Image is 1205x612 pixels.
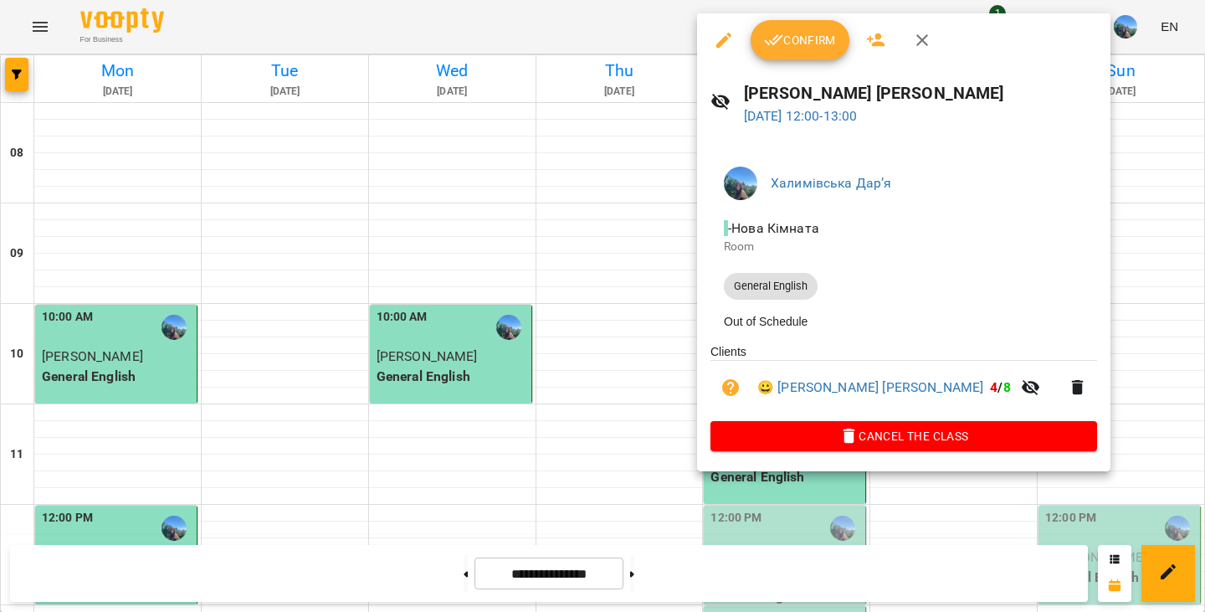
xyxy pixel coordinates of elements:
a: Халимівська Дарʼя [771,175,892,191]
span: 8 [1003,379,1011,395]
span: Cancel the class [724,426,1084,446]
b: / [990,379,1010,395]
img: a7d4f18d439b15bc62280586adbb99de.jpg [724,167,757,200]
span: - Нова Кімната [724,220,823,236]
ul: Clients [710,343,1097,421]
button: Cancel the class [710,421,1097,451]
span: General English [724,279,818,294]
p: Room [724,239,1084,255]
span: Confirm [764,30,836,50]
h6: [PERSON_NAME] [PERSON_NAME] [744,80,1098,106]
a: [DATE] 12:00-13:00 [744,108,858,124]
button: Confirm [751,20,849,60]
span: 4 [990,379,997,395]
a: 😀 [PERSON_NAME] [PERSON_NAME] [757,378,983,398]
button: Unpaid. Bill the attendance? [710,368,751,408]
li: Out of Schedule [710,306,1097,337]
